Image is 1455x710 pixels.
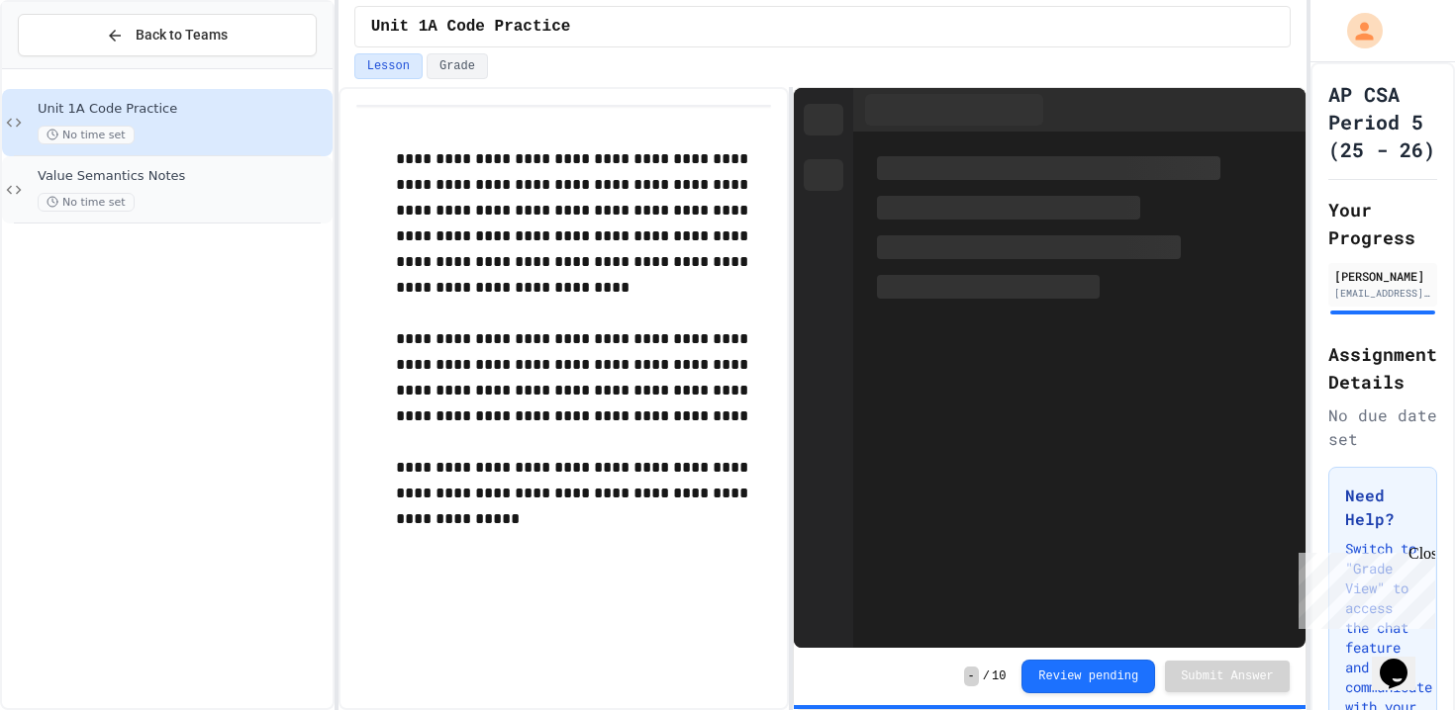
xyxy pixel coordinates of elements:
span: Submit Answer [1181,668,1274,684]
span: / [983,668,990,684]
span: Unit 1A Code Practice [371,15,571,39]
div: Chat with us now!Close [8,8,137,126]
button: Review pending [1021,660,1155,693]
h2: Your Progress [1328,196,1437,251]
span: No time set [38,126,135,144]
span: Unit 1A Code Practice [38,101,329,118]
h3: Need Help? [1345,484,1420,531]
button: Lesson [354,53,423,79]
iframe: chat widget [1372,631,1435,690]
button: Back to Teams [18,14,317,56]
button: Grade [427,53,488,79]
span: Value Semantics Notes [38,168,329,185]
span: 10 [992,668,1006,684]
span: Back to Teams [136,25,228,45]
span: - [964,666,979,686]
div: My Account [1326,8,1388,53]
div: No due date set [1328,403,1437,451]
div: [PERSON_NAME] [1334,267,1431,285]
iframe: chat widget [1291,545,1435,629]
h1: AP CSA Period 5 (25 - 26) [1328,80,1437,163]
div: [EMAIL_ADDRESS][PERSON_NAME][DOMAIN_NAME] [1334,286,1431,301]
h2: Assignment Details [1328,340,1437,396]
span: No time set [38,193,135,212]
button: Submit Answer [1165,661,1290,692]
